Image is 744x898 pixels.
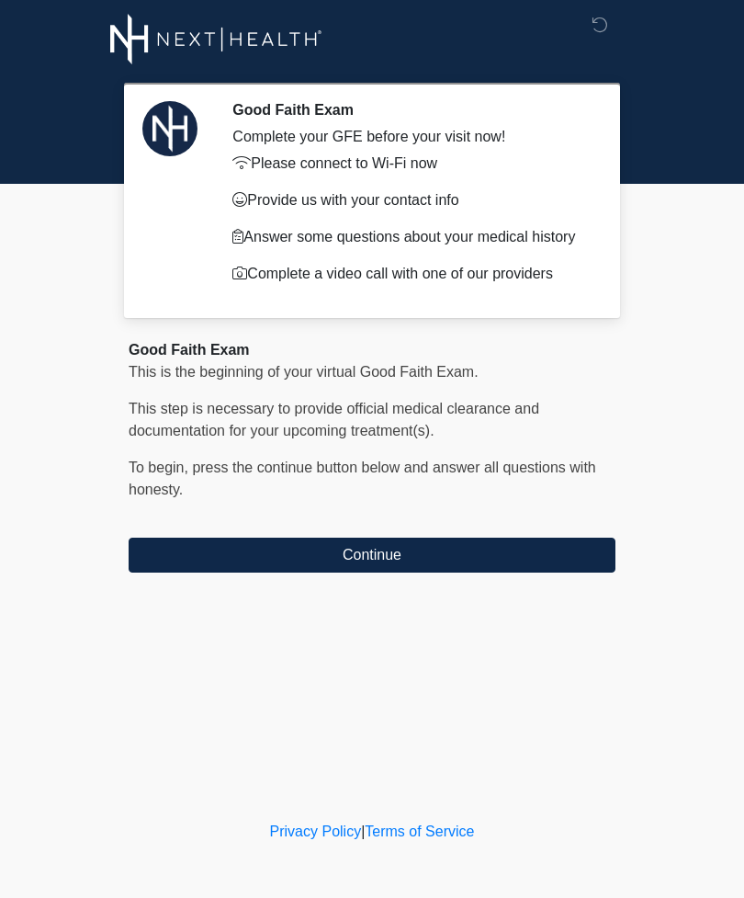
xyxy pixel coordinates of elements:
[129,460,596,497] span: To begin, ﻿﻿﻿﻿﻿﻿press the continue button below and answer all questions with honesty.
[232,189,588,211] p: Provide us with your contact info
[129,401,539,438] span: This step is necessary to provide official medical clearance and documentation for your upcoming ...
[270,824,362,839] a: Privacy Policy
[110,14,322,64] img: Next-Health Logo
[232,126,588,148] div: Complete your GFE before your visit now!
[365,824,474,839] a: Terms of Service
[129,364,479,380] span: This is the beginning of your virtual Good Faith Exam.
[129,538,615,573] button: Continue
[232,101,588,119] h2: Good Faith Exam
[232,263,588,285] p: Complete a video call with one of our providers
[129,339,615,361] div: Good Faith Exam
[142,101,197,156] img: Agent Avatar
[361,824,365,839] a: |
[232,153,588,175] p: Please connect to Wi-Fi now
[232,226,588,248] p: Answer some questions about your medical history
